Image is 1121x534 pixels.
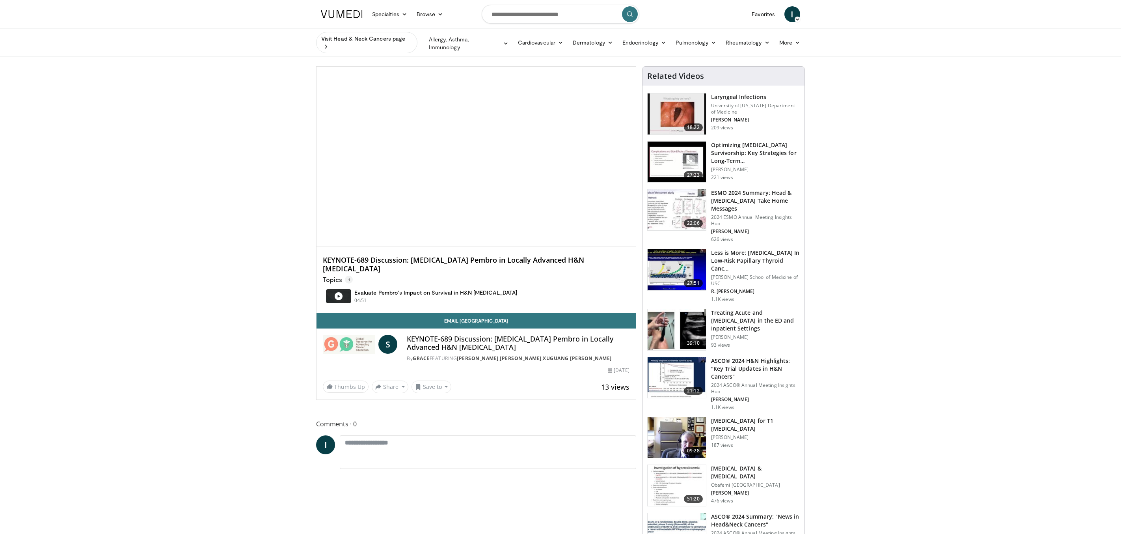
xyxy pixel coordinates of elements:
[775,35,805,50] a: More
[407,355,629,362] div: By FEATURING , ,
[684,171,703,179] span: 27:23
[378,335,397,354] a: S
[711,382,800,395] p: 2024 ASCO® Annual Meeting Insights Hub
[647,417,800,459] a: 09:28 [MEDICAL_DATA] for T1 [MEDICAL_DATA] [PERSON_NAME] 187 views
[721,35,775,50] a: Rheumatology
[711,103,800,115] p: University of [US_STATE] Department of Medicine
[648,357,706,398] img: c1b16ad3-4c7e-4d94-8340-d2e61b6dd443.150x105_q85_crop-smart_upscale.jpg
[321,10,363,18] img: VuMedi Logo
[711,274,800,287] p: [PERSON_NAME] School of Medicine of USC
[711,396,800,403] p: [PERSON_NAME]
[543,355,612,362] a: Xuguang [PERSON_NAME]
[500,355,542,362] a: [PERSON_NAME]
[412,381,452,393] button: Save to
[711,174,733,181] p: 221 views
[618,35,671,50] a: Endocrinology
[711,498,733,504] p: 476 views
[316,32,417,53] a: Visit Head & Neck Cancers page
[711,125,733,131] p: 209 views
[648,93,706,134] img: 188d0c6c-f9f5-4f72-b8a0-24dee383b8db.150x105_q85_crop-smart_upscale.jpg
[711,228,800,235] p: [PERSON_NAME]
[711,117,800,123] p: [PERSON_NAME]
[747,6,780,22] a: Favorites
[568,35,618,50] a: Dermatology
[323,276,353,284] p: Topics
[711,490,800,496] p: [PERSON_NAME]
[711,342,730,348] p: 93 views
[354,289,517,296] h4: Evaluate Pembro's Impact on Survival in H&N [MEDICAL_DATA]
[684,219,703,227] span: 22:06
[711,166,800,173] p: [PERSON_NAME]
[711,189,800,213] h3: ESMO 2024 Summary: Head & [MEDICAL_DATA] Take Home Messages
[684,387,703,395] span: 21:12
[345,276,353,284] span: 1
[647,309,800,351] a: 39:10 Treating Acute and [MEDICAL_DATA] in the ED and Inpatient Settings [PERSON_NAME] 93 views
[711,482,800,488] p: Obafemi [GEOGRAPHIC_DATA]
[648,142,706,183] img: 8d033426-9480-400e-9567-77774ddc8491.150x105_q85_crop-smart_upscale.jpg
[684,495,703,503] span: 51:20
[482,5,639,24] input: Search topics, interventions
[317,313,636,329] a: Email [GEOGRAPHIC_DATA]
[711,288,800,295] p: R. [PERSON_NAME]
[711,141,800,165] h3: Optimizing [MEDICAL_DATA] Survivorship: Key Strategies for Long-Term…
[648,309,706,350] img: 8ccb0a72-6046-4481-8d0a-a7f6d996ccd4.150x105_q85_crop-smart_upscale.jpg
[608,367,629,374] div: [DATE]
[711,465,800,480] h3: [MEDICAL_DATA] & [MEDICAL_DATA]
[684,123,703,131] span: 18:22
[316,419,636,429] span: Comments 0
[647,71,704,81] h4: Related Videos
[671,35,721,50] a: Pulmonology
[711,404,734,411] p: 1.1K views
[711,334,800,340] p: [PERSON_NAME]
[513,35,568,50] a: Cardiovascular
[407,335,629,352] h4: KEYNOTE-689 Discussion: [MEDICAL_DATA] Pembro in Locally Advanced H&N [MEDICAL_DATA]
[711,357,800,381] h3: ASCO® 2024 H&N Highlights: "Key Trial Updates in H&N Cancers"
[711,236,733,243] p: 626 views
[601,382,629,392] span: 13 views
[354,297,367,304] p: 04:51
[711,434,800,441] p: [PERSON_NAME]
[316,435,335,454] a: I
[711,249,800,273] h3: Less is More: [MEDICAL_DATA] In Low-Risk Papillary Thyroid Canc…
[648,417,706,458] img: 0b3d5f61-4b54-447c-9bed-19b2d1965a36.150x105_q85_crop-smart_upscale.jpg
[711,309,800,332] h3: Treating Acute and [MEDICAL_DATA] in the ED and Inpatient Settings
[648,249,706,290] img: 7f533003-d7a3-48c9-abdd-aca5d1e43ca8.150x105_q85_crop-smart_upscale.jpg
[413,355,430,362] a: GRACE
[647,465,800,506] a: 51:20 [MEDICAL_DATA] & [MEDICAL_DATA] Obafemi [GEOGRAPHIC_DATA] [PERSON_NAME] 476 views
[647,141,800,183] a: 27:23 Optimizing [MEDICAL_DATA] Survivorship: Key Strategies for Long-Term… [PERSON_NAME] 221 views
[317,67,636,246] video-js: Video Player
[711,214,800,227] p: 2024 ESMO Annual Meeting Insights Hub
[684,279,703,287] span: 27:51
[424,35,513,51] a: Allergy, Asthma, Immunology
[323,256,629,273] h4: KEYNOTE-689 Discussion: [MEDICAL_DATA] Pembro in Locally Advanced H&N [MEDICAL_DATA]
[647,93,800,135] a: 18:22 Laryngeal Infections University of [US_STATE] Department of Medicine [PERSON_NAME] 209 views
[647,189,800,243] a: 22:06 ESMO 2024 Summary: Head & [MEDICAL_DATA] Take Home Messages 2024 ESMO Annual Meeting Insigh...
[684,447,703,455] span: 09:28
[457,355,499,362] a: [PERSON_NAME]
[648,465,706,506] img: 47edd1ca-ce00-46ee-ae6c-8804848c4349.150x105_q85_crop-smart_upscale.jpg
[711,442,733,448] p: 187 views
[323,381,369,393] a: Thumbs Up
[648,189,706,230] img: 65890bc5-a21f-4f63-9aef-8c1250ce392a.150x105_q85_crop-smart_upscale.jpg
[784,6,800,22] a: I
[647,357,800,411] a: 21:12 ASCO® 2024 H&N Highlights: "Key Trial Updates in H&N Cancers" 2024 ASCO® Annual Meeting Ins...
[323,335,375,354] img: GRACE
[711,93,800,101] h3: Laryngeal Infections
[367,6,412,22] a: Specialties
[412,6,448,22] a: Browse
[711,296,734,302] p: 1.1K views
[684,339,703,347] span: 39:10
[711,513,800,528] h3: ASCO® 2024 Summary: "News in Head&Neck Cancers"
[372,381,408,393] button: Share
[647,249,800,302] a: 27:51 Less is More: [MEDICAL_DATA] In Low-Risk Papillary Thyroid Canc… [PERSON_NAME] School of Me...
[711,417,800,433] h3: [MEDICAL_DATA] for T1 [MEDICAL_DATA]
